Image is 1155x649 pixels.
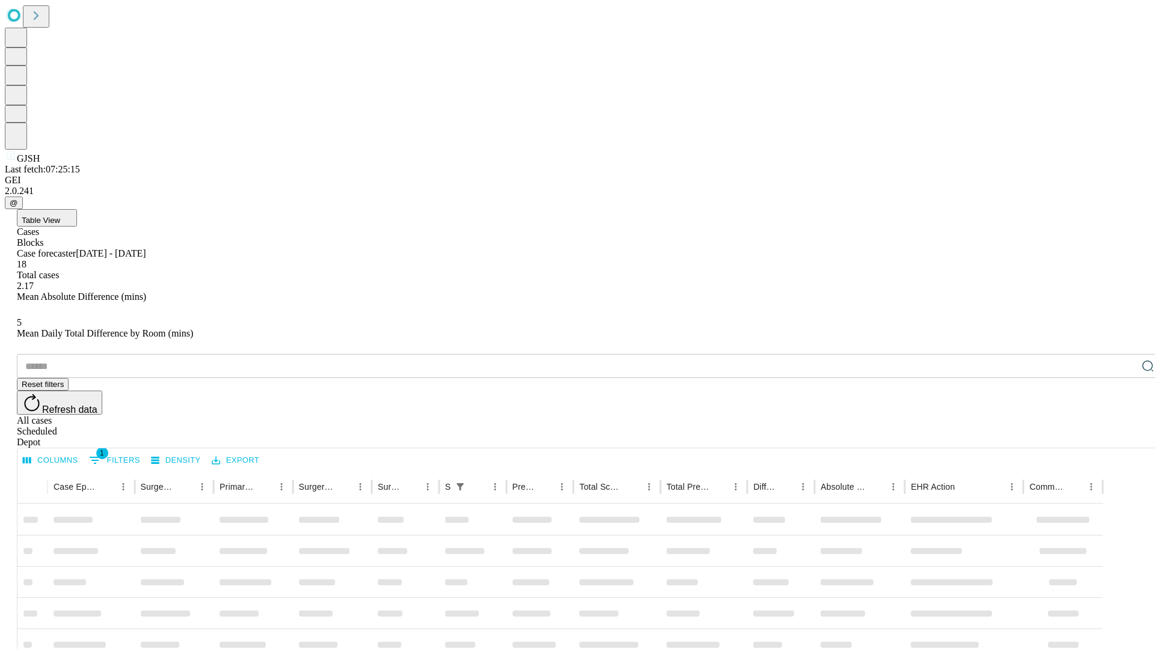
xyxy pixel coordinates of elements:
div: Difference [753,482,777,492]
button: Sort [868,478,885,495]
button: Sort [177,478,194,495]
button: Sort [778,478,795,495]
div: EHR Action [911,482,955,492]
button: Sort [98,478,115,495]
button: Menu [194,478,211,495]
button: Menu [273,478,290,495]
button: Export [209,451,262,470]
div: Surgery Name [299,482,334,492]
button: Menu [553,478,570,495]
span: GJSH [17,153,40,163]
button: Refresh data [17,391,102,415]
button: Menu [641,478,658,495]
button: Menu [115,478,132,495]
span: Mean Daily Total Difference by Room (mins) [17,328,193,338]
div: Absolute Difference [821,482,867,492]
button: Table View [17,209,77,227]
span: 18 [17,259,26,269]
div: GEI [5,175,1150,186]
div: Scheduled In Room Duration [445,482,451,492]
div: Case Epic Id [54,482,97,492]
div: Predicted In Room Duration [513,482,536,492]
span: @ [10,198,18,207]
span: 2.17 [17,281,34,291]
span: Reset filters [22,380,64,389]
button: Show filters [86,451,143,470]
button: Select columns [20,451,81,470]
button: Menu [1083,478,1100,495]
button: Density [148,451,204,470]
span: Case forecaster [17,248,76,258]
div: Surgeon Name [141,482,176,492]
div: Total Predicted Duration [667,482,710,492]
span: Refresh data [42,404,97,415]
span: Mean Absolute Difference (mins) [17,291,146,302]
span: 5 [17,317,22,328]
button: Menu [1003,478,1020,495]
span: Table View [22,216,60,225]
button: Menu [727,478,744,495]
div: Primary Service [220,482,254,492]
button: Sort [624,478,641,495]
span: 1 [96,447,108,459]
button: Sort [1066,478,1083,495]
div: Surgery Date [378,482,401,492]
button: Sort [470,478,487,495]
button: Sort [537,478,553,495]
div: 2.0.241 [5,186,1150,197]
button: Reset filters [17,378,69,391]
button: Show filters [452,478,469,495]
button: Menu [795,478,812,495]
div: Total Scheduled Duration [579,482,623,492]
button: Sort [402,478,419,495]
div: Comments [1029,482,1064,492]
button: Sort [956,478,973,495]
button: Menu [419,478,436,495]
button: Sort [256,478,273,495]
div: 1 active filter [452,478,469,495]
button: Menu [352,478,369,495]
button: @ [5,197,23,209]
button: Menu [885,478,902,495]
button: Sort [335,478,352,495]
span: Last fetch: 07:25:15 [5,164,80,174]
span: [DATE] - [DATE] [76,248,146,258]
button: Sort [710,478,727,495]
button: Menu [487,478,504,495]
span: Total cases [17,270,59,280]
